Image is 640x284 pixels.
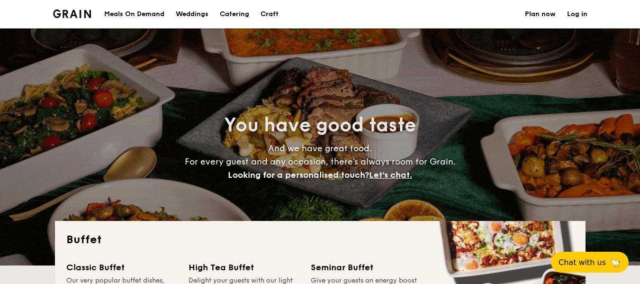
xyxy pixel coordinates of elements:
[610,257,621,268] span: 🦙
[189,261,299,274] div: High Tea Buffet
[53,9,91,18] img: Grain
[53,9,91,18] a: Logotype
[311,261,422,274] div: Seminar Buffet
[66,232,574,247] h2: Buffet
[185,143,456,180] span: And we have great food. For every guest and any occasion, there’s always room for Grain.
[224,114,416,137] span: You have good taste
[551,252,629,273] button: Chat with us🦙
[559,258,606,267] span: Chat with us
[369,170,412,180] span: Let's chat.
[228,170,369,180] span: Looking for a personalised touch?
[66,261,177,274] div: Classic Buffet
